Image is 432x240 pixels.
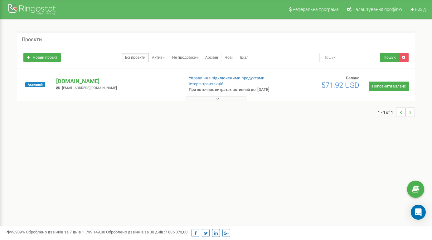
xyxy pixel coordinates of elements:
p: [DOMAIN_NAME] [56,77,178,85]
span: 99,989% [6,230,25,234]
u: 7 835 073,00 [165,230,187,234]
span: Активний [25,82,45,87]
span: Оброблено дзвінків за 7 днів : [26,230,105,234]
a: Не продовжені [169,53,202,62]
p: При поточних витратах активний до: [DATE] [189,87,278,93]
a: Нові [221,53,236,62]
a: Історія транзакцій [189,82,224,86]
span: Оброблено дзвінків за 30 днів : [106,230,187,234]
u: 1 739 149,00 [83,230,105,234]
nav: ... [378,101,415,123]
a: Архівні [202,53,221,62]
h5: Проєкти [22,37,42,42]
span: Налаштування профілю [352,7,402,12]
span: Баланс [346,76,359,80]
div: Open Intercom Messenger [411,205,426,220]
a: Управління підключеними продуктами [189,76,265,80]
span: Реферальна програма [293,7,339,12]
a: Активні [148,53,169,62]
a: Поповнити баланс [369,82,409,91]
span: 1 - 1 of 1 [378,107,396,117]
a: Новий проєкт [23,53,61,62]
a: Всі проєкти [122,53,149,62]
input: Пошук [319,53,381,62]
a: Тріал [236,53,252,62]
span: [EMAIL_ADDRESS][DOMAIN_NAME] [62,86,117,90]
span: 571,92 USD [321,81,359,90]
button: Пошук [380,53,399,62]
span: Вихід [415,7,426,12]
